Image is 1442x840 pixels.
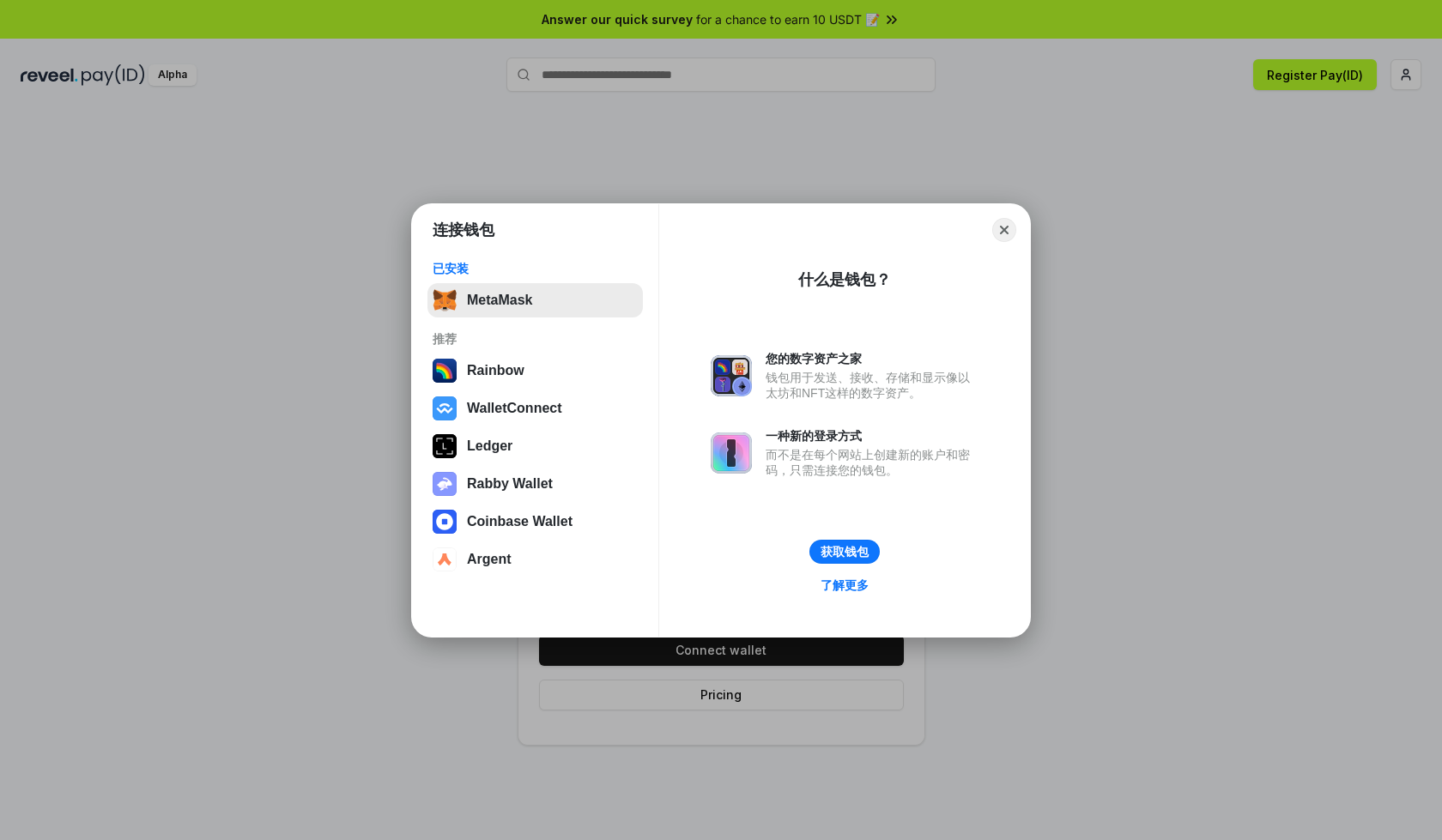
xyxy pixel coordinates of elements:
[433,288,457,312] img: svg+xml,%3Csvg%20fill%3D%22none%22%20height%3D%2233%22%20viewBox%3D%220%200%2035%2033%22%20width%...
[427,467,643,501] button: Rabby Wallet
[427,283,643,317] button: MetaMask
[433,331,638,347] div: 推荐
[798,269,891,290] div: 什么是钱包？
[433,510,457,534] img: svg+xml,%3Csvg%20width%3D%2228%22%20height%3D%2228%22%20viewBox%3D%220%200%2028%2028%22%20fill%3D...
[427,542,643,577] button: Argent
[467,552,512,567] div: Argent
[467,438,512,454] div: Ledger
[433,359,457,383] img: svg+xml,%3Csvg%20width%3D%22120%22%20height%3D%22120%22%20viewBox%3D%220%200%20120%20120%22%20fil...
[427,505,643,539] button: Coinbase Wallet
[467,476,553,492] div: Rabby Wallet
[467,401,562,416] div: WalletConnect
[821,577,869,593] div: 了解更多
[711,355,752,396] img: svg+xml,%3Csvg%20xmlns%3D%22http%3A%2F%2Fwww.w3.org%2F2000%2Fsvg%22%20fill%3D%22none%22%20viewBox...
[427,354,643,388] button: Rainbow
[427,391,643,426] button: WalletConnect
[433,547,457,571] img: svg+xml,%3Csvg%20width%3D%2228%22%20height%3D%2228%22%20viewBox%3D%220%200%2028%2028%22%20fill%3D...
[427,429,643,463] button: Ledger
[467,514,573,529] div: Coinbase Wallet
[766,351,978,366] div: 您的数字资产之家
[821,544,869,559] div: 获取钱包
[433,396,457,420] img: svg+xml,%3Csvg%20width%3D%2228%22%20height%3D%2228%22%20viewBox%3D%220%200%2028%2028%22%20fill%3D...
[433,472,457,496] img: svg+xml,%3Csvg%20xmlns%3D%22http%3A%2F%2Fwww.w3.org%2F2000%2Fsvg%22%20fill%3D%22none%22%20viewBox...
[992,218,1016,242] button: Close
[711,432,752,474] img: svg+xml,%3Csvg%20xmlns%3D%22http%3A%2F%2Fwww.w3.org%2F2000%2Fsvg%22%20fill%3D%22none%22%20viewBox...
[766,428,978,444] div: 一种新的登录方式
[467,293,532,308] div: MetaMask
[809,540,880,564] button: 获取钱包
[433,220,494,240] h1: 连接钱包
[467,363,524,378] div: Rainbow
[810,574,879,596] a: 了解更多
[433,261,638,276] div: 已安装
[766,447,978,478] div: 而不是在每个网站上创建新的账户和密码，只需连接您的钱包。
[766,370,978,401] div: 钱包用于发送、接收、存储和显示像以太坊和NFT这样的数字资产。
[433,434,457,458] img: svg+xml,%3Csvg%20xmlns%3D%22http%3A%2F%2Fwww.w3.org%2F2000%2Fsvg%22%20width%3D%2228%22%20height%3...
